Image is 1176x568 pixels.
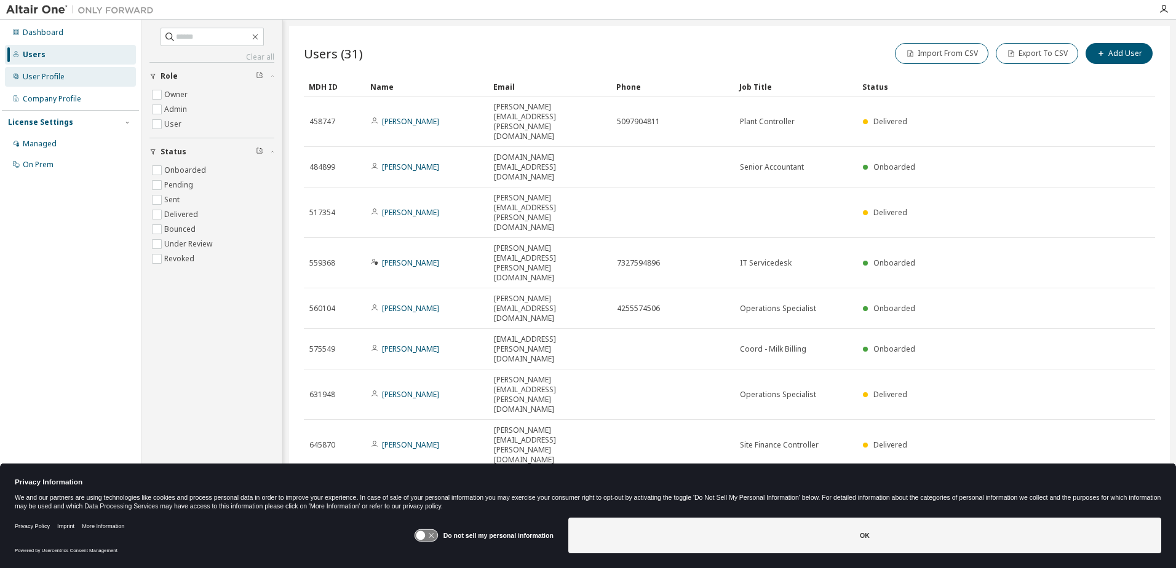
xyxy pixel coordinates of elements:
[740,390,816,400] span: Operations Specialist
[149,138,274,165] button: Status
[164,117,184,132] label: User
[873,207,907,218] span: Delivered
[382,389,439,400] a: [PERSON_NAME]
[256,147,263,157] span: Clear filter
[494,334,606,364] span: [EMAIL_ADDRESS][PERSON_NAME][DOMAIN_NAME]
[6,4,160,16] img: Altair One
[309,304,335,314] span: 560104
[23,139,57,149] div: Managed
[164,222,198,237] label: Bounced
[164,207,201,222] label: Delivered
[309,344,335,354] span: 575549
[164,87,190,102] label: Owner
[23,94,81,104] div: Company Profile
[740,344,806,354] span: Coord - Milk Billing
[8,117,73,127] div: License Settings
[382,303,439,314] a: [PERSON_NAME]
[996,43,1078,64] button: Export To CSV
[309,390,335,400] span: 631948
[164,237,215,251] label: Under Review
[862,77,1091,97] div: Status
[873,116,907,127] span: Delivered
[309,440,335,450] span: 645870
[23,50,46,60] div: Users
[740,258,792,268] span: IT Servicedesk
[304,45,363,62] span: Users (31)
[382,258,439,268] a: [PERSON_NAME]
[739,77,852,97] div: Job Title
[740,304,816,314] span: Operations Specialist
[309,77,360,97] div: MDH ID
[382,116,439,127] a: [PERSON_NAME]
[873,162,915,172] span: Onboarded
[382,207,439,218] a: [PERSON_NAME]
[895,43,988,64] button: Import From CSV
[740,440,819,450] span: Site Finance Controller
[370,77,483,97] div: Name
[164,251,197,266] label: Revoked
[873,344,915,354] span: Onboarded
[149,52,274,62] a: Clear all
[164,178,196,192] label: Pending
[873,389,907,400] span: Delivered
[23,72,65,82] div: User Profile
[1086,43,1153,64] button: Add User
[256,71,263,81] span: Clear filter
[23,160,54,170] div: On Prem
[149,63,274,90] button: Role
[382,440,439,450] a: [PERSON_NAME]
[309,162,335,172] span: 484899
[23,28,63,37] div: Dashboard
[617,117,660,127] span: 5097904811
[493,77,606,97] div: Email
[164,192,182,207] label: Sent
[161,147,186,157] span: Status
[494,243,606,283] span: [PERSON_NAME][EMAIL_ADDRESS][PERSON_NAME][DOMAIN_NAME]
[309,117,335,127] span: 458747
[494,425,606,465] span: [PERSON_NAME][EMAIL_ADDRESS][PERSON_NAME][DOMAIN_NAME]
[873,440,907,450] span: Delivered
[382,344,439,354] a: [PERSON_NAME]
[494,294,606,323] span: [PERSON_NAME][EMAIL_ADDRESS][DOMAIN_NAME]
[309,208,335,218] span: 517354
[740,162,804,172] span: Senior Accountant
[740,117,795,127] span: Plant Controller
[873,258,915,268] span: Onboarded
[164,163,209,178] label: Onboarded
[494,152,606,182] span: [DOMAIN_NAME][EMAIL_ADDRESS][DOMAIN_NAME]
[494,193,606,232] span: [PERSON_NAME][EMAIL_ADDRESS][PERSON_NAME][DOMAIN_NAME]
[161,71,178,81] span: Role
[494,375,606,414] span: [PERSON_NAME][EMAIL_ADDRESS][PERSON_NAME][DOMAIN_NAME]
[309,258,335,268] span: 559368
[494,102,606,141] span: [PERSON_NAME][EMAIL_ADDRESS][PERSON_NAME][DOMAIN_NAME]
[382,162,439,172] a: [PERSON_NAME]
[617,258,660,268] span: 7327594896
[164,102,189,117] label: Admin
[617,304,660,314] span: 4255574506
[873,303,915,314] span: Onboarded
[616,77,729,97] div: Phone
